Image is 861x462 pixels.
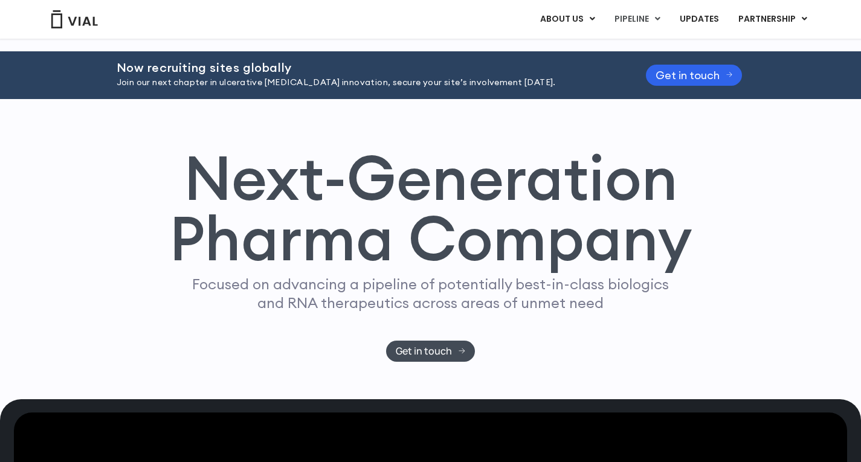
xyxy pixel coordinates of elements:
[646,65,743,86] a: Get in touch
[50,10,98,28] img: Vial Logo
[169,147,692,269] h1: Next-Generation Pharma Company
[605,9,669,30] a: PIPELINEMenu Toggle
[656,71,720,80] span: Get in touch
[729,9,817,30] a: PARTNERSHIPMenu Toggle
[117,76,616,89] p: Join our next chapter in ulcerative [MEDICAL_DATA] innovation, secure your site’s involvement [DA...
[117,61,616,74] h2: Now recruiting sites globally
[396,347,452,356] span: Get in touch
[670,9,728,30] a: UPDATES
[187,275,674,312] p: Focused on advancing a pipeline of potentially best-in-class biologics and RNA therapeutics acros...
[530,9,604,30] a: ABOUT USMenu Toggle
[386,341,475,362] a: Get in touch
